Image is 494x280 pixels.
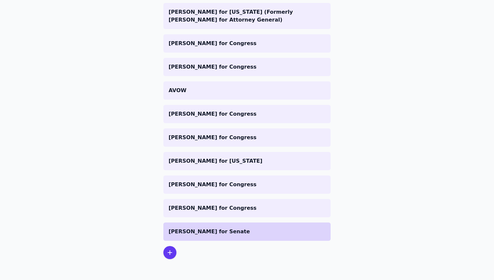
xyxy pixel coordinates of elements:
p: [PERSON_NAME] for [US_STATE] (Formerly [PERSON_NAME] for Attorney General) [169,8,325,24]
a: [PERSON_NAME] for Congress [163,128,331,147]
a: [PERSON_NAME] for Congress [163,34,331,53]
p: [PERSON_NAME] for Congress [169,181,325,189]
p: AVOW [169,87,325,94]
p: [PERSON_NAME] for Congress [169,63,325,71]
a: [PERSON_NAME] for Congress [163,199,331,217]
a: AVOW [163,81,331,100]
p: [PERSON_NAME] for Congress [169,40,325,47]
a: [PERSON_NAME] for Senate [163,222,331,241]
a: [PERSON_NAME] for Congress [163,175,331,194]
a: [PERSON_NAME] for Congress [163,105,331,123]
p: [PERSON_NAME] for Congress [169,134,325,141]
p: [PERSON_NAME] for Senate [169,228,325,236]
p: [PERSON_NAME] for Congress [169,110,325,118]
a: [PERSON_NAME] for [US_STATE] [163,152,331,170]
p: [PERSON_NAME] for Congress [169,204,325,212]
a: [PERSON_NAME] for [US_STATE] (Formerly [PERSON_NAME] for Attorney General) [163,3,331,29]
a: [PERSON_NAME] for Congress [163,58,331,76]
p: [PERSON_NAME] for [US_STATE] [169,157,325,165]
